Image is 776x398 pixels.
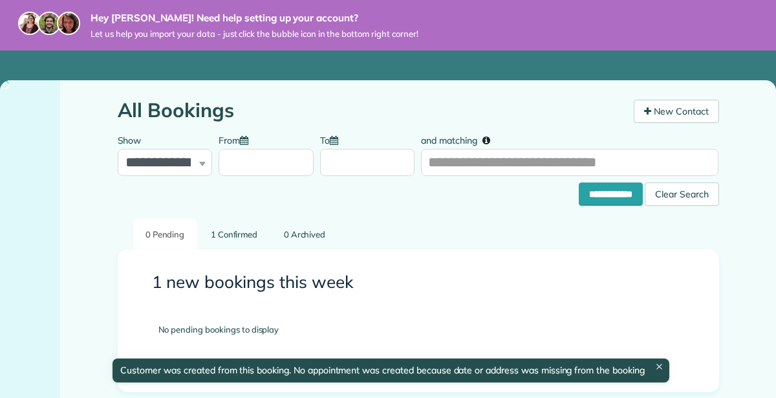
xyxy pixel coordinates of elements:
div: Customer was created from this booking. No appointment was created because date or address was mi... [113,359,669,382]
a: New Contact [634,100,719,123]
h1: All Bookings [118,100,624,121]
a: 1 Confirmed [199,219,270,249]
span: Let us help you import your data - just click the bubble icon in the bottom right corner! [91,28,418,39]
strong: Hey [PERSON_NAME]! Need help setting up your account? [91,12,418,25]
a: 0 Archived [271,219,338,249]
div: No pending bookings to display [139,304,698,356]
img: michelle-19f622bdf1676172e81f8f8fba1fb50e276960ebfe0243fe18214015130c80e4.jpg [57,12,80,35]
div: Clear Search [645,182,719,206]
a: Clear Search [645,185,719,195]
a: 0 Pending [133,219,197,249]
label: and matching [421,127,499,151]
img: jorge-587dff0eeaa6aab1f244e6dc62b8924c3b6ad411094392a53c71c6c4a576187d.jpg [38,12,61,35]
label: From [219,127,255,151]
label: To [320,127,345,151]
img: maria-72a9807cf96188c08ef61303f053569d2e2a8a1cde33d635c8a3ac13582a053d.jpg [18,12,41,35]
h3: 1 new bookings this week [152,273,685,292]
